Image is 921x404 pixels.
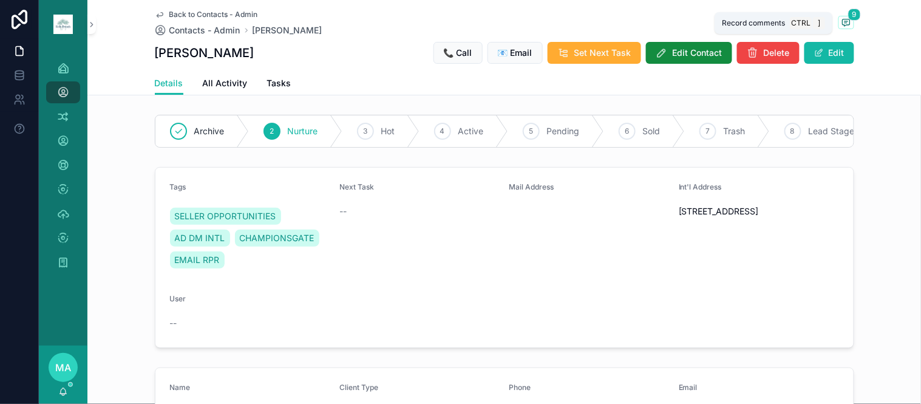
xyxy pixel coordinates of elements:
[339,383,378,392] span: Client Type
[679,205,839,217] span: [STREET_ADDRESS]
[267,77,291,89] span: Tasks
[170,182,186,191] span: Tags
[790,17,812,29] span: Ctrl
[339,205,347,217] span: --
[194,125,225,137] span: Archive
[488,42,543,64] button: 📧 Email
[673,47,722,59] span: Edit Contact
[458,125,484,137] span: Active
[444,47,472,59] span: 📞 Call
[433,42,483,64] button: 📞 Call
[53,15,73,34] img: App logo
[625,126,629,136] span: 6
[235,230,319,247] a: CHAMPIONSGATE
[509,383,531,392] span: Phone
[267,72,291,97] a: Tasks
[170,383,191,392] span: Name
[529,126,533,136] span: 5
[722,18,785,28] span: Record comments
[175,210,276,222] span: SELLER OPPORTUNITIES
[790,126,795,136] span: 8
[646,42,732,64] button: Edit Contact
[170,294,186,303] span: User
[155,77,183,89] span: Details
[838,16,854,31] button: 9
[270,126,274,136] span: 2
[155,24,240,36] a: Contacts - Admin
[39,49,87,289] div: scrollable content
[169,10,258,19] span: Back to Contacts - Admin
[547,125,580,137] span: Pending
[548,42,641,64] button: Set Next Task
[574,47,631,59] span: Set Next Task
[440,126,445,136] span: 4
[363,126,367,136] span: 3
[170,208,281,225] a: SELLER OPPORTUNITIES
[705,126,710,136] span: 7
[203,77,248,89] span: All Activity
[848,9,861,21] span: 9
[814,18,824,28] span: ]
[381,125,395,137] span: Hot
[253,24,322,36] a: [PERSON_NAME]
[175,254,220,266] span: EMAIL RPR
[679,182,722,191] span: Int'l Address
[240,232,314,244] span: CHAMPIONSGATE
[509,182,554,191] span: Mail Address
[55,360,71,375] span: MA
[737,42,800,64] button: Delete
[155,72,183,95] a: Details
[764,47,790,59] span: Delete
[679,383,698,392] span: Email
[804,42,854,64] button: Edit
[170,317,177,329] span: --
[155,44,254,61] h1: [PERSON_NAME]
[175,232,225,244] span: AD DM INTL
[203,72,248,97] a: All Activity
[169,24,240,36] span: Contacts - Admin
[288,125,318,137] span: Nurture
[643,125,661,137] span: Sold
[170,230,230,247] a: AD DM INTL
[724,125,746,137] span: Trash
[339,182,374,191] span: Next Task
[498,47,532,59] span: 📧 Email
[170,252,225,269] a: EMAIL RPR
[809,125,855,137] span: Lead Stage
[155,10,258,19] a: Back to Contacts - Admin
